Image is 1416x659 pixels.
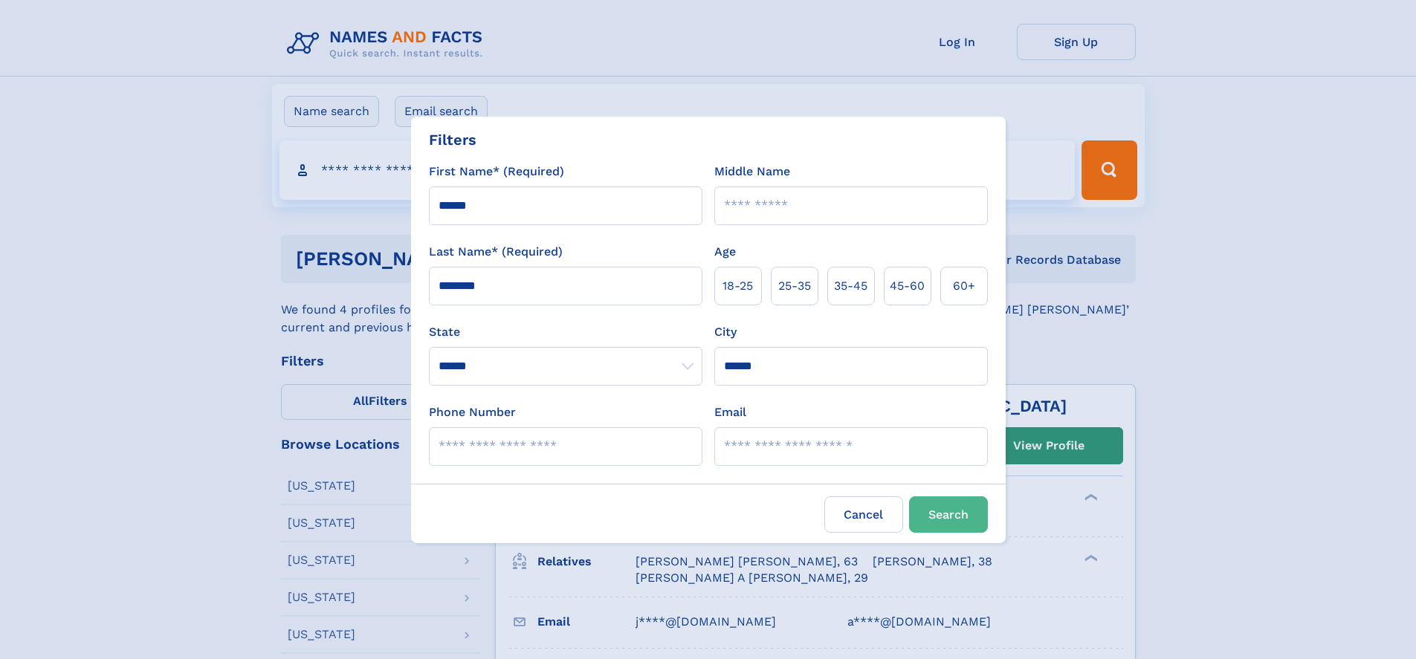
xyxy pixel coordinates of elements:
[714,243,736,261] label: Age
[429,243,563,261] label: Last Name* (Required)
[714,163,790,181] label: Middle Name
[429,163,564,181] label: First Name* (Required)
[890,277,925,295] span: 45‑60
[429,129,476,151] div: Filters
[429,403,516,421] label: Phone Number
[722,277,753,295] span: 18‑25
[429,323,702,341] label: State
[824,496,903,533] label: Cancel
[909,496,988,533] button: Search
[778,277,811,295] span: 25‑35
[714,323,737,341] label: City
[714,403,746,421] label: Email
[834,277,867,295] span: 35‑45
[953,277,975,295] span: 60+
